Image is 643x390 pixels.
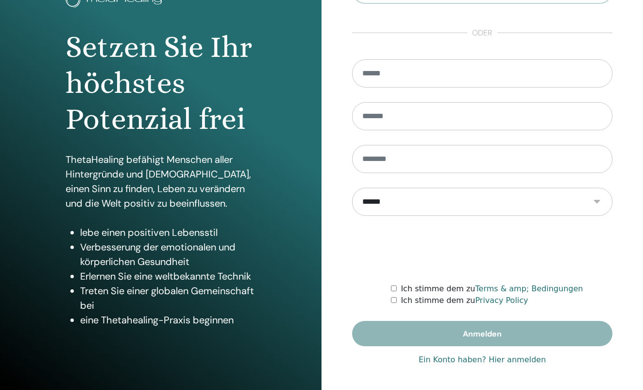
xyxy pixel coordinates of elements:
a: Privacy Policy [475,296,528,305]
a: Terms & amp; Bedingungen [475,284,583,293]
iframe: reCAPTCHA [408,230,556,268]
li: Erlernen Sie eine weltbekannte Technik [80,269,255,284]
p: ThetaHealing befähigt Menschen aller Hintergründe und [DEMOGRAPHIC_DATA], einen Sinn zu finden, L... [66,152,255,211]
li: Treten Sie einer globalen Gemeinschaft bei [80,284,255,313]
li: lebe einen positiven Lebensstil [80,225,255,240]
label: Ich stimme dem zu [401,283,583,295]
label: Ich stimme dem zu [401,295,528,306]
li: Verbesserung der emotionalen und körperlichen Gesundheit [80,240,255,269]
a: Ein Konto haben? Hier anmelden [419,354,546,366]
h1: Setzen Sie Ihr höchstes Potenzial frei [66,29,255,138]
li: eine Thetahealing-Praxis beginnen [80,313,255,327]
span: oder [467,27,497,39]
